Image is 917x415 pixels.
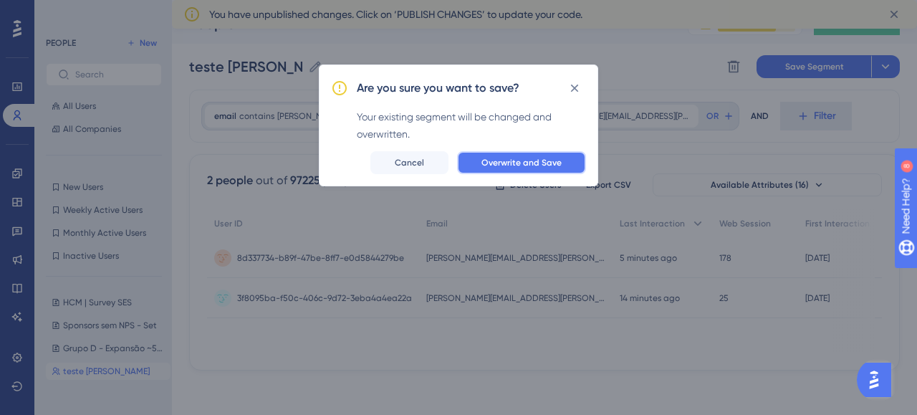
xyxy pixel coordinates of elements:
h2: Are you sure you want to save? [357,80,519,97]
div: 8 [100,7,104,19]
div: Your existing segment will be changed and overwritten. [357,108,586,143]
span: Overwrite and Save [481,157,562,168]
iframe: UserGuiding AI Assistant Launcher [857,358,900,401]
span: Need Help? [34,4,90,21]
span: Cancel [395,157,424,168]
